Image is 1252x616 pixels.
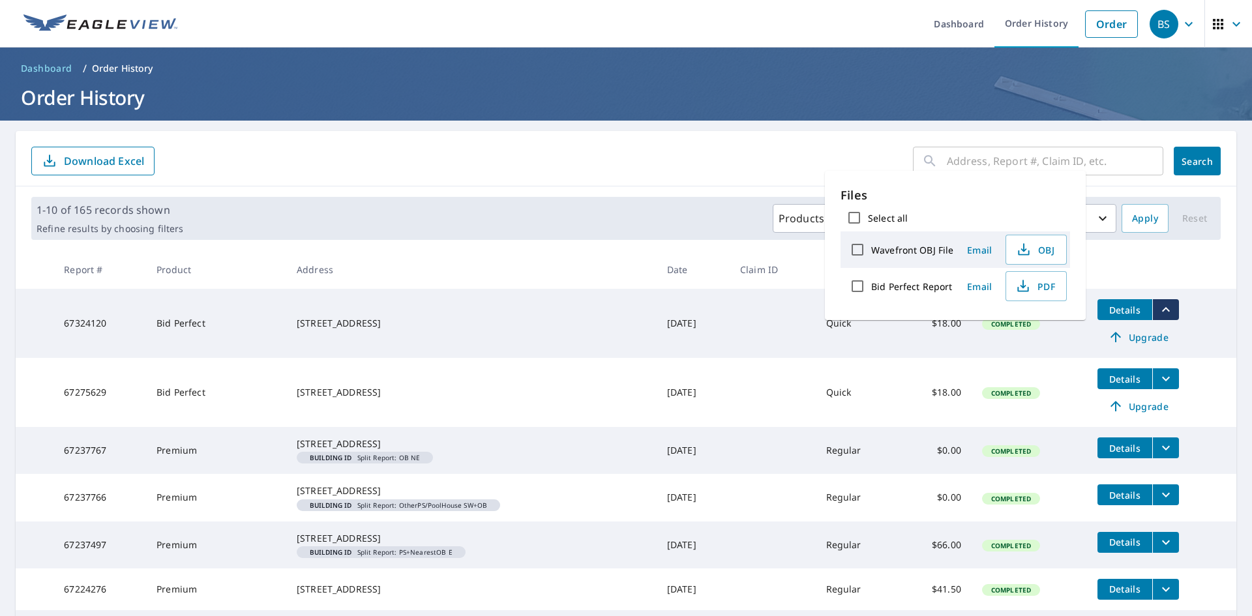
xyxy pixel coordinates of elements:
[1097,579,1152,600] button: detailsBtn-67224276
[310,502,352,508] em: Building ID
[37,223,183,235] p: Refine results by choosing filters
[37,202,183,218] p: 1-10 of 165 records shown
[947,143,1163,179] input: Address, Report #, Claim ID, etc.
[53,289,146,358] td: 67324120
[310,549,352,555] em: Building ID
[146,289,286,358] td: Bid Perfect
[16,58,78,79] a: Dashboard
[64,154,144,168] p: Download Excel
[302,549,460,555] span: Split Report: PS+NearestOB E
[146,474,286,521] td: Premium
[983,585,1039,594] span: Completed
[16,58,1236,79] nav: breadcrumb
[1152,484,1179,505] button: filesDropdownBtn-67237766
[1097,327,1179,347] a: Upgrade
[657,568,730,610] td: [DATE]
[1150,10,1178,38] div: BS
[1105,304,1144,316] span: Details
[1105,442,1144,454] span: Details
[816,521,899,568] td: Regular
[146,358,286,427] td: Bid Perfect
[730,250,816,289] th: Claim ID
[297,532,646,545] div: [STREET_ADDRESS]
[53,568,146,610] td: 67224276
[871,280,952,293] label: Bid Perfect Report
[899,521,972,568] td: $66.00
[773,204,848,233] button: Products
[83,61,87,76] li: /
[286,250,657,289] th: Address
[983,447,1039,456] span: Completed
[1097,299,1152,320] button: detailsBtn-67324120
[1097,532,1152,553] button: detailsBtn-67237497
[1105,489,1144,501] span: Details
[1097,396,1179,417] a: Upgrade
[899,568,972,610] td: $41.50
[146,568,286,610] td: Premium
[297,484,646,497] div: [STREET_ADDRESS]
[53,250,146,289] th: Report #
[1152,299,1179,320] button: filesDropdownBtn-67324120
[816,250,899,289] th: Delivery
[1105,373,1144,385] span: Details
[816,568,899,610] td: Regular
[31,147,155,175] button: Download Excel
[23,14,177,34] img: EV Logo
[841,186,1070,204] p: Files
[657,427,730,474] td: [DATE]
[16,84,1236,111] h1: Order History
[1152,532,1179,553] button: filesDropdownBtn-67237497
[1122,204,1169,233] button: Apply
[899,289,972,358] td: $18.00
[816,289,899,358] td: Quick
[1097,368,1152,389] button: detailsBtn-67275629
[868,212,908,224] label: Select all
[1105,583,1144,595] span: Details
[1132,211,1158,227] span: Apply
[297,437,646,450] div: [STREET_ADDRESS]
[1105,536,1144,548] span: Details
[53,521,146,568] td: 67237497
[983,541,1039,550] span: Completed
[871,244,953,256] label: Wavefront OBJ File
[1105,329,1171,345] span: Upgrade
[297,317,646,330] div: [STREET_ADDRESS]
[302,454,428,461] span: Split Report: OB NE
[21,62,72,75] span: Dashboard
[1006,271,1067,301] button: PDF
[959,240,1000,260] button: Email
[657,250,730,289] th: Date
[146,250,286,289] th: Product
[302,502,495,508] span: Split Report: OtherPS/PoolHouse SW+OB
[1014,278,1056,294] span: PDF
[1152,579,1179,600] button: filesDropdownBtn-67224276
[959,276,1000,297] button: Email
[297,386,646,399] div: [STREET_ADDRESS]
[983,389,1039,398] span: Completed
[816,474,899,521] td: Regular
[779,211,824,226] p: Products
[983,494,1039,503] span: Completed
[1184,155,1210,168] span: Search
[983,319,1039,329] span: Completed
[964,244,995,256] span: Email
[53,474,146,521] td: 67237766
[657,289,730,358] td: [DATE]
[53,358,146,427] td: 67275629
[1152,437,1179,458] button: filesDropdownBtn-67237767
[53,427,146,474] td: 67237767
[1152,368,1179,389] button: filesDropdownBtn-67275629
[1174,147,1221,175] button: Search
[310,454,352,461] em: Building ID
[657,474,730,521] td: [DATE]
[146,427,286,474] td: Premium
[899,358,972,427] td: $18.00
[899,474,972,521] td: $0.00
[146,521,286,568] td: Premium
[1105,398,1171,414] span: Upgrade
[297,583,646,596] div: [STREET_ADDRESS]
[1006,235,1067,265] button: OBJ
[657,521,730,568] td: [DATE]
[816,358,899,427] td: Quick
[1097,484,1152,505] button: detailsBtn-67237766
